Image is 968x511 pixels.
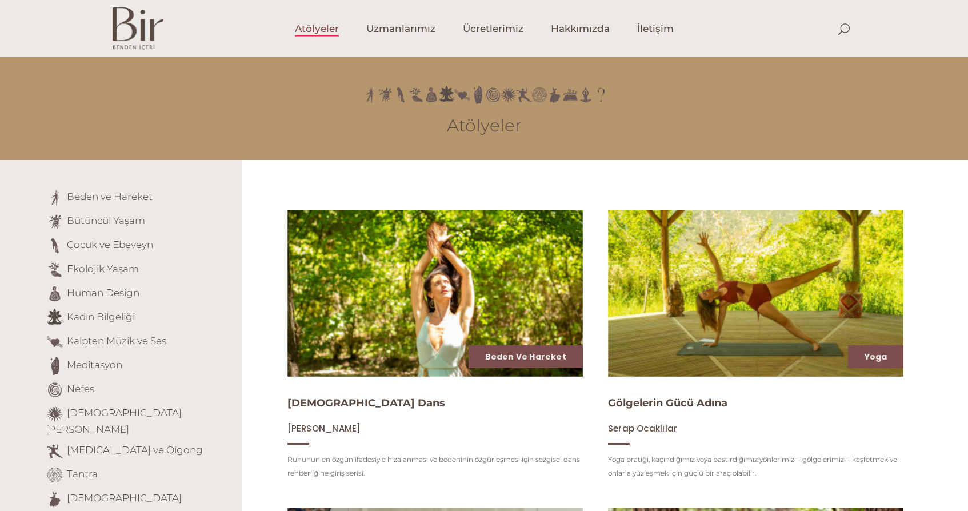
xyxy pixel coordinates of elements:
span: Ücretlerimiz [463,22,523,35]
a: Kalpten Müzik ve Ses [67,335,166,346]
span: İletişim [637,22,674,35]
a: Beden ve Hareket [67,191,153,202]
a: [DEMOGRAPHIC_DATA] Dans [287,397,445,409]
a: Çocuk ve Ebeveyn [67,239,153,250]
a: Beden ve Hareket [485,351,566,362]
span: Hakkımızda [551,22,610,35]
span: Uzmanlarımız [366,22,435,35]
a: [PERSON_NAME] [287,423,361,434]
a: Gölgelerin Gücü Adına [608,397,727,409]
a: Kadın Bilgeliği [67,311,135,322]
a: Yoga [865,351,887,362]
a: Ekolojik Yaşam [67,263,139,274]
span: Atölyeler [295,22,339,35]
span: [PERSON_NAME] [287,422,361,434]
span: Serap Ocaklılar [608,422,677,434]
p: Yoga pratiği, kaçındığımız veya bastırdığımız yönlerimizi - gölgelerimizi - keşfetmek ve onlarla ... [608,453,903,480]
a: Human Design [67,287,139,298]
a: [MEDICAL_DATA] ve Qigong [67,444,203,456]
a: Tantra [67,468,98,480]
a: Bütüncül Yaşam [67,215,145,226]
a: [DEMOGRAPHIC_DATA] [67,492,182,504]
a: Serap Ocaklılar [608,423,677,434]
a: [DEMOGRAPHIC_DATA][PERSON_NAME] [46,407,182,435]
a: Meditasyon [67,359,122,370]
a: Nefes [67,383,94,394]
p: Ruhunun en özgün ifadesiyle hizalanması ve bedeninin özgürleşmesi için sezgisel dans rehberliğine... [287,453,583,480]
